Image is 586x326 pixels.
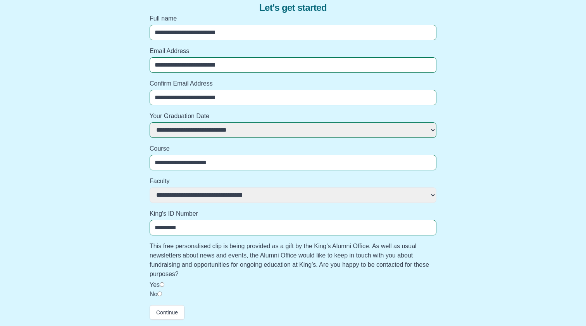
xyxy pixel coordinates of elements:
label: No [150,291,157,297]
label: Confirm Email Address [150,79,436,88]
span: Let's get started [259,2,327,14]
label: Faculty [150,177,436,186]
button: Continue [150,305,184,320]
label: Full name [150,14,436,23]
label: King's ID Number [150,209,436,218]
label: Course [150,144,436,153]
label: Email Address [150,46,436,56]
label: This free personalised clip is being provided as a gift by the King’s Alumni Office. As well as u... [150,242,436,279]
label: Your Graduation Date [150,112,436,121]
label: Yes [150,281,160,288]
